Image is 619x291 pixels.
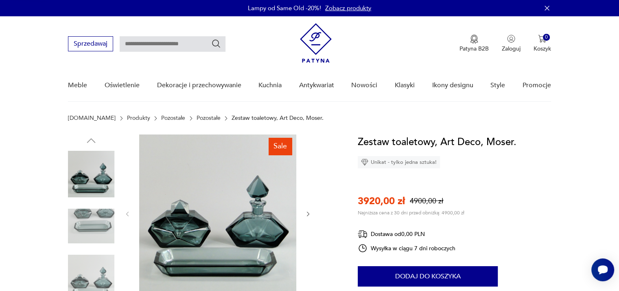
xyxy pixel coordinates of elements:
[395,70,415,101] a: Klasyki
[68,70,87,101] a: Meble
[361,159,368,166] img: Ikona diamentu
[68,42,113,47] a: Sprzedawaj
[211,39,221,48] button: Szukaj
[459,45,489,53] p: Patyna B2B
[161,115,185,121] a: Pozostałe
[459,35,489,53] button: Patyna B2B
[502,35,521,53] button: Zaloguj
[299,70,334,101] a: Antykwariat
[358,134,516,150] h1: Zestaw toaletowy, Art Deco, Moser.
[127,115,150,121] a: Produkty
[232,115,324,121] p: Zestaw toaletowy, Art Deco, Moser.
[248,4,321,12] p: Lampy od Same Old -20%!
[197,115,221,121] a: Pozostałe
[358,229,455,239] div: Dostawa od 0,00 PLN
[68,115,116,121] a: [DOMAIN_NAME]
[543,34,550,41] div: 0
[502,45,521,53] p: Zaloguj
[358,229,367,239] img: Ikona dostawy
[410,196,443,206] p: 4900,00 zł
[534,45,551,53] p: Koszyk
[258,70,282,101] a: Kuchnia
[358,194,405,208] p: 3920,00 zł
[432,70,473,101] a: Ikony designu
[358,209,464,216] p: Najniższa cena z 30 dni przed obniżką: 4900,00 zł
[157,70,241,101] a: Dekoracje i przechowywanie
[507,35,515,43] img: Ikonka użytkownika
[358,266,498,287] button: Dodaj do koszyka
[534,35,551,53] button: 0Koszyk
[325,4,371,12] a: Zobacz produkty
[523,70,551,101] a: Promocje
[459,35,489,53] a: Ikona medaluPatyna B2B
[351,70,377,101] a: Nowości
[591,258,614,281] iframe: Smartsupp widget button
[358,156,440,168] div: Unikat - tylko jedna sztuka!
[470,35,478,44] img: Ikona medalu
[538,35,546,43] img: Ikona koszyka
[68,36,113,51] button: Sprzedawaj
[68,151,114,197] img: Zdjęcie produktu Zestaw toaletowy, Art Deco, Moser.
[68,203,114,249] img: Zdjęcie produktu Zestaw toaletowy, Art Deco, Moser.
[269,138,292,155] div: Sale
[300,23,332,63] img: Patyna - sklep z meblami i dekoracjami vintage
[490,70,505,101] a: Style
[105,70,140,101] a: Oświetlenie
[358,243,455,253] div: Wysyłka w ciągu 7 dni roboczych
